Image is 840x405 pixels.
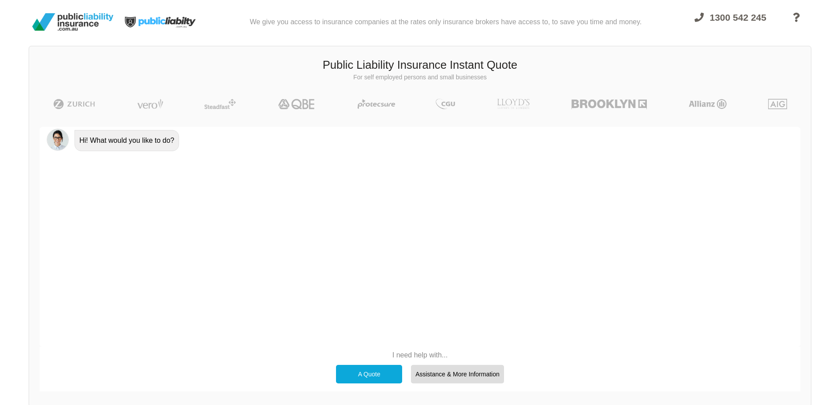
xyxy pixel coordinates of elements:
[354,99,399,109] img: Protecsure | Public Liability Insurance
[201,99,239,109] img: Steadfast | Public Liability Insurance
[250,4,642,41] div: We give you access to insurance companies at the rates only insurance brokers have access to, to ...
[710,12,766,22] span: 1300 542 245
[432,99,459,109] img: CGU | Public Liability Insurance
[568,99,650,109] img: Brooklyn | Public Liability Insurance
[411,365,504,383] div: Assistance & More Information
[49,99,99,109] img: Zurich | Public Liability Insurance
[75,130,179,151] div: Hi! What would you like to do?
[36,57,804,73] h3: Public Liability Insurance Instant Quote
[765,99,791,109] img: AIG | Public Liability Insurance
[684,99,731,109] img: Allianz | Public Liability Insurance
[687,7,774,41] a: 1300 542 245
[47,129,69,151] img: Chatbot | PLI
[492,99,534,109] img: LLOYD's | Public Liability Insurance
[133,99,167,109] img: Vero | Public Liability Insurance
[36,73,804,82] p: For self employed persons and small businesses
[332,350,508,360] p: I need help with...
[29,10,117,34] img: Public Liability Insurance
[117,4,205,41] img: Public Liability Insurance Light
[273,99,321,109] img: QBE | Public Liability Insurance
[336,365,402,383] div: A Quote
